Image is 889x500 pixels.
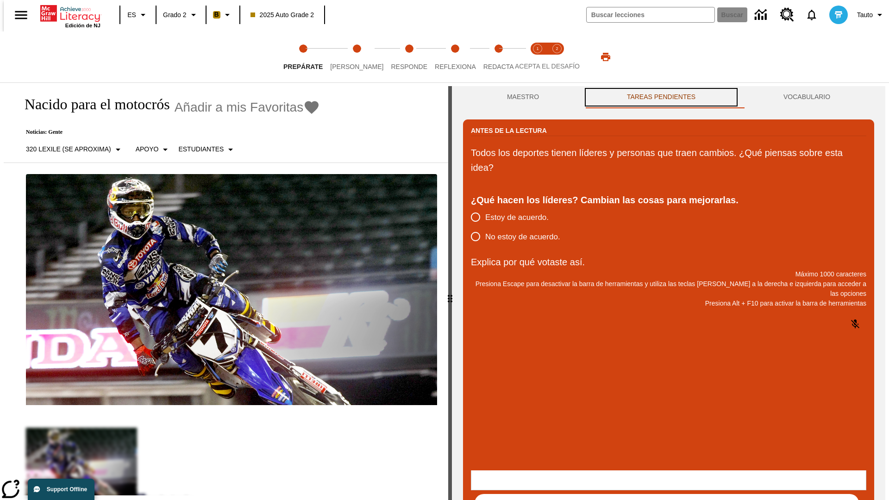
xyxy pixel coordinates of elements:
[544,31,570,82] button: Acepta el desafío contesta step 2 of 2
[583,86,739,108] button: TAREAS PENDIENTES
[4,86,448,495] div: reading
[15,129,320,136] p: Noticias: Gente
[283,63,323,70] span: Prepárate
[391,63,427,70] span: Responde
[463,86,583,108] button: Maestro
[127,10,136,20] span: ES
[323,31,391,82] button: Lee step 2 of 5
[4,7,135,16] body: Explica por qué votaste así. Máximo 1000 caracteres Presiona Alt + F10 para activar la barra de h...
[40,3,100,28] div: Portada
[276,31,330,82] button: Prepárate step 1 of 5
[471,193,866,207] div: ¿Qué hacen los líderes? Cambian las cosas para mejorarlas.
[7,1,35,29] button: Abrir el menú lateral
[123,6,153,23] button: Lenguaje: ES, Selecciona un idioma
[26,144,111,154] p: 320 Lexile (Se aproxima)
[435,63,476,70] span: Reflexiona
[136,144,159,154] p: Apoyo
[209,6,237,23] button: Boost El color de la clase es anaranjado claro. Cambiar el color de la clase.
[65,23,100,28] span: Edición de NJ
[383,31,435,82] button: Responde step 3 of 5
[471,255,866,269] p: Explica por qué votaste así.
[536,46,538,51] text: 1
[524,31,551,82] button: Acepta el desafío lee step 1 of 2
[427,31,483,82] button: Reflexiona step 4 of 5
[824,3,853,27] button: Escoja un nuevo avatar
[132,141,175,158] button: Tipo de apoyo, Apoyo
[175,141,240,158] button: Seleccionar estudiante
[471,125,547,136] h2: Antes de la lectura
[22,141,127,158] button: Seleccione Lexile, 320 Lexile (Se aproxima)
[591,49,620,65] button: Imprimir
[250,10,314,20] span: 2025 Auto Grade 2
[448,86,452,500] div: Pulsa la tecla de intro o la barra espaciadora y luego presiona las flechas de derecha e izquierd...
[471,269,866,279] p: Máximo 1000 caracteres
[749,2,775,28] a: Centro de información
[485,212,549,224] span: Estoy de acuerdo.
[471,207,568,246] div: poll
[463,86,874,108] div: Instructional Panel Tabs
[471,145,866,175] p: Todos los deportes tienen líderes y personas que traen cambios. ¿Qué piensas sobre esta idea?
[26,174,437,406] img: El corredor de motocrós James Stewart vuela por los aires en su motocicleta de montaña
[587,7,714,22] input: Buscar campo
[330,63,383,70] span: [PERSON_NAME]
[471,299,866,308] p: Presiona Alt + F10 para activar la barra de herramientas
[15,96,170,113] h1: Nacido para el motocrós
[556,46,558,51] text: 2
[483,63,514,70] span: Redacta
[739,86,874,108] button: VOCABULARIO
[853,6,889,23] button: Perfil/Configuración
[800,3,824,27] a: Notificaciones
[829,6,848,24] img: avatar image
[178,144,224,154] p: Estudiantes
[775,2,800,27] a: Centro de recursos, Se abrirá en una pestaña nueva.
[452,86,885,500] div: activity
[857,10,873,20] span: Tauto
[844,313,866,335] button: Haga clic para activar la función de reconocimiento de voz
[159,6,203,23] button: Grado: Grado 2, Elige un grado
[485,231,560,243] span: No estoy de acuerdo.
[175,100,304,115] span: Añadir a mis Favoritas
[28,479,94,500] button: Support Offline
[175,99,320,115] button: Añadir a mis Favoritas - Nacido para el motocrós
[471,279,866,299] p: Presiona Escape para desactivar la barra de herramientas y utiliza las teclas [PERSON_NAME] a la ...
[515,62,580,70] span: ACEPTA EL DESAFÍO
[47,486,87,493] span: Support Offline
[214,9,219,20] span: B
[163,10,187,20] span: Grado 2
[476,31,521,82] button: Redacta step 5 of 5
